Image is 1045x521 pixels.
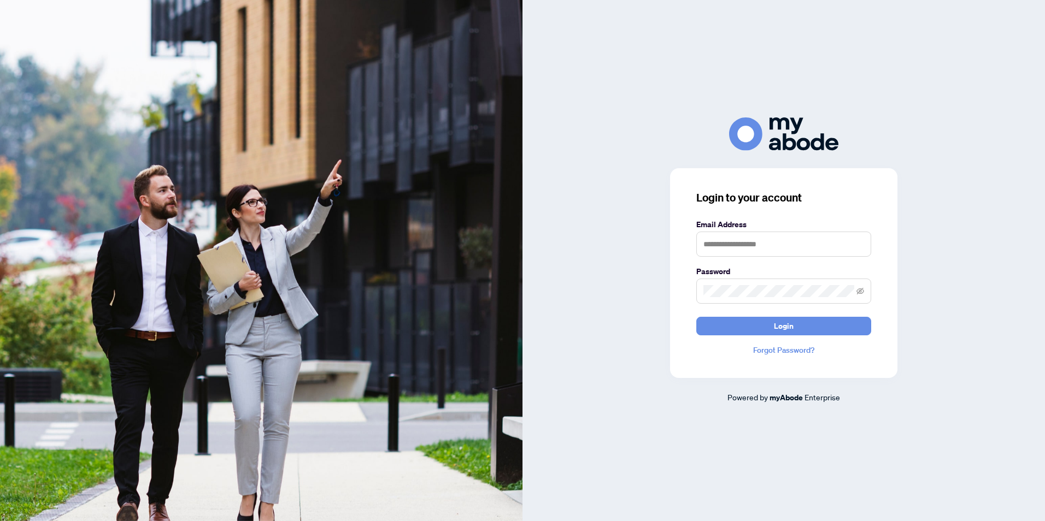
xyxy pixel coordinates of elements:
a: myAbode [770,392,803,404]
span: Enterprise [805,392,840,402]
span: eye-invisible [856,287,864,295]
label: Email Address [696,218,871,230]
h3: Login to your account [696,190,871,205]
img: ma-logo [729,117,838,151]
span: Login [774,317,794,335]
a: Forgot Password? [696,344,871,356]
span: Powered by [727,392,768,402]
button: Login [696,317,871,335]
label: Password [696,265,871,277]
